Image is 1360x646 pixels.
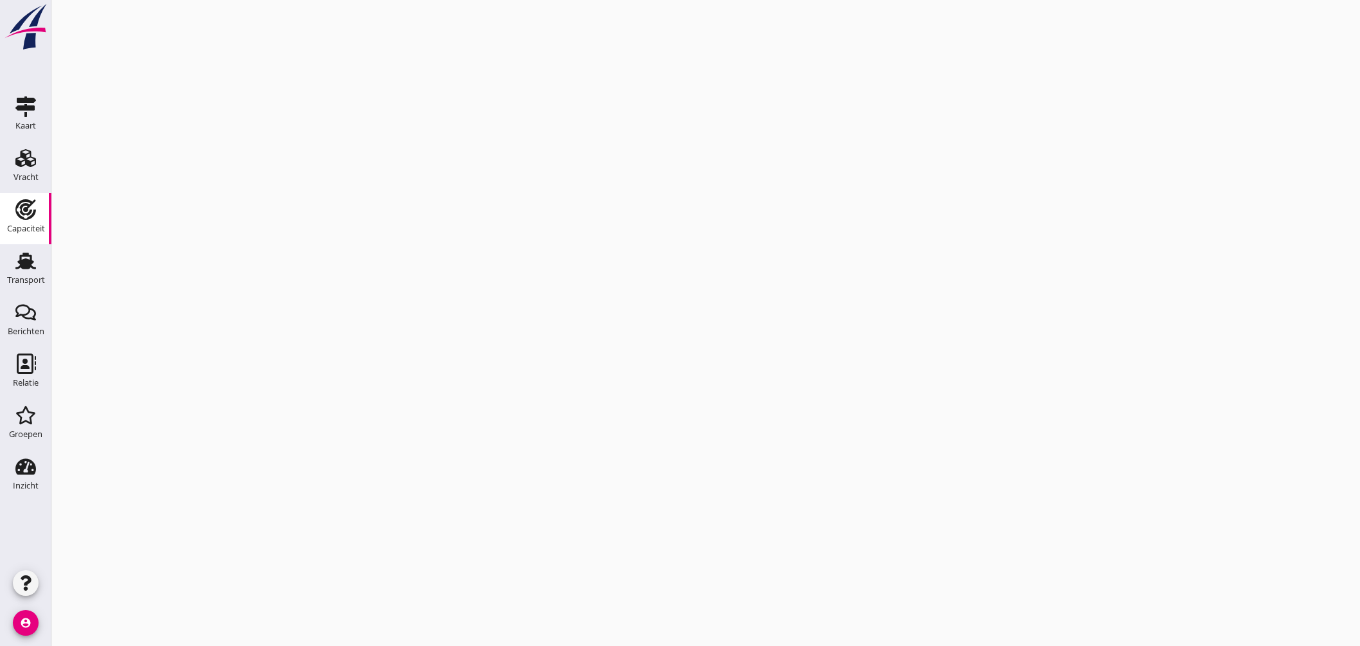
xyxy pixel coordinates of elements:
[7,224,45,233] div: Capaciteit
[15,121,36,130] div: Kaart
[8,327,44,336] div: Berichten
[13,173,39,181] div: Vracht
[3,3,49,51] img: logo-small.a267ee39.svg
[9,430,42,438] div: Groepen
[13,610,39,636] i: account_circle
[7,276,45,284] div: Transport
[13,481,39,490] div: Inzicht
[13,379,39,387] div: Relatie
